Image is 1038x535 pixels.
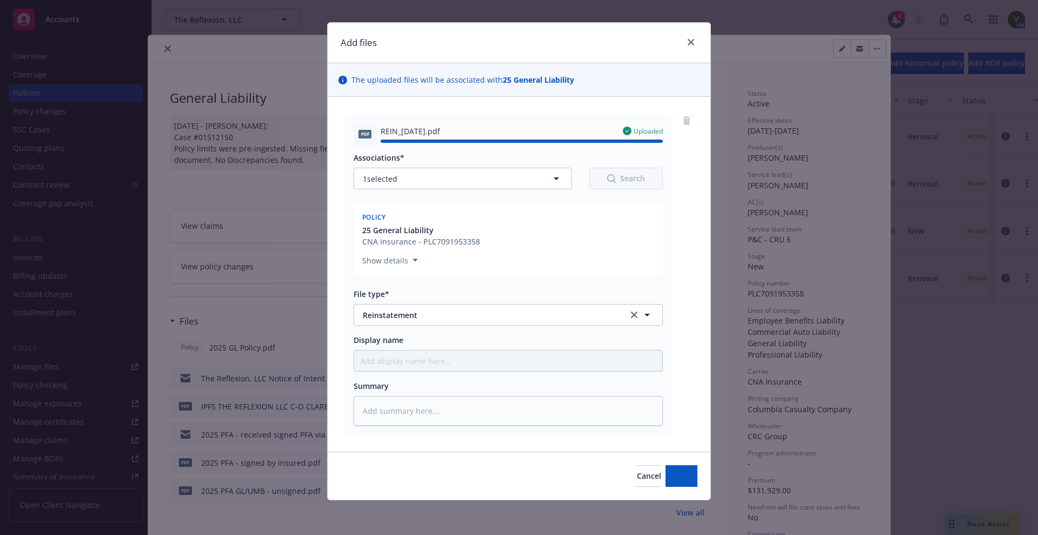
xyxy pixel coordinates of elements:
[354,335,403,345] span: Display name
[666,471,697,481] span: Add files
[354,351,662,371] input: Add display name here...
[637,471,661,481] span: Cancel
[666,465,697,487] button: Add files
[637,465,661,487] button: Cancel
[354,381,389,391] span: Summary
